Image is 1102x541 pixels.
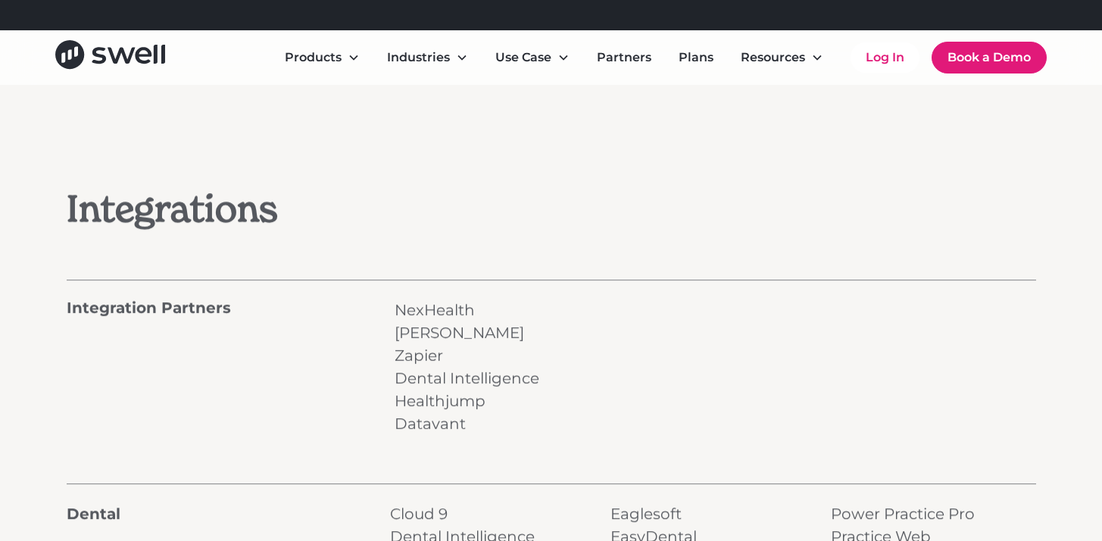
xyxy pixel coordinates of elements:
[273,42,372,73] div: Products
[387,48,450,67] div: Industries
[67,299,231,317] h3: Integration Partners
[585,42,663,73] a: Partners
[932,42,1047,73] a: Book a Demo
[285,48,342,67] div: Products
[729,42,835,73] div: Resources
[67,502,120,525] div: Dental
[67,187,648,231] h2: Integrations
[483,42,582,73] div: Use Case
[495,48,551,67] div: Use Case
[667,42,726,73] a: Plans
[851,42,919,73] a: Log In
[375,42,480,73] div: Industries
[55,40,165,74] a: home
[741,48,805,67] div: Resources
[395,299,539,435] p: NexHealth [PERSON_NAME] Zapier Dental Intelligence Healthjump Datavant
